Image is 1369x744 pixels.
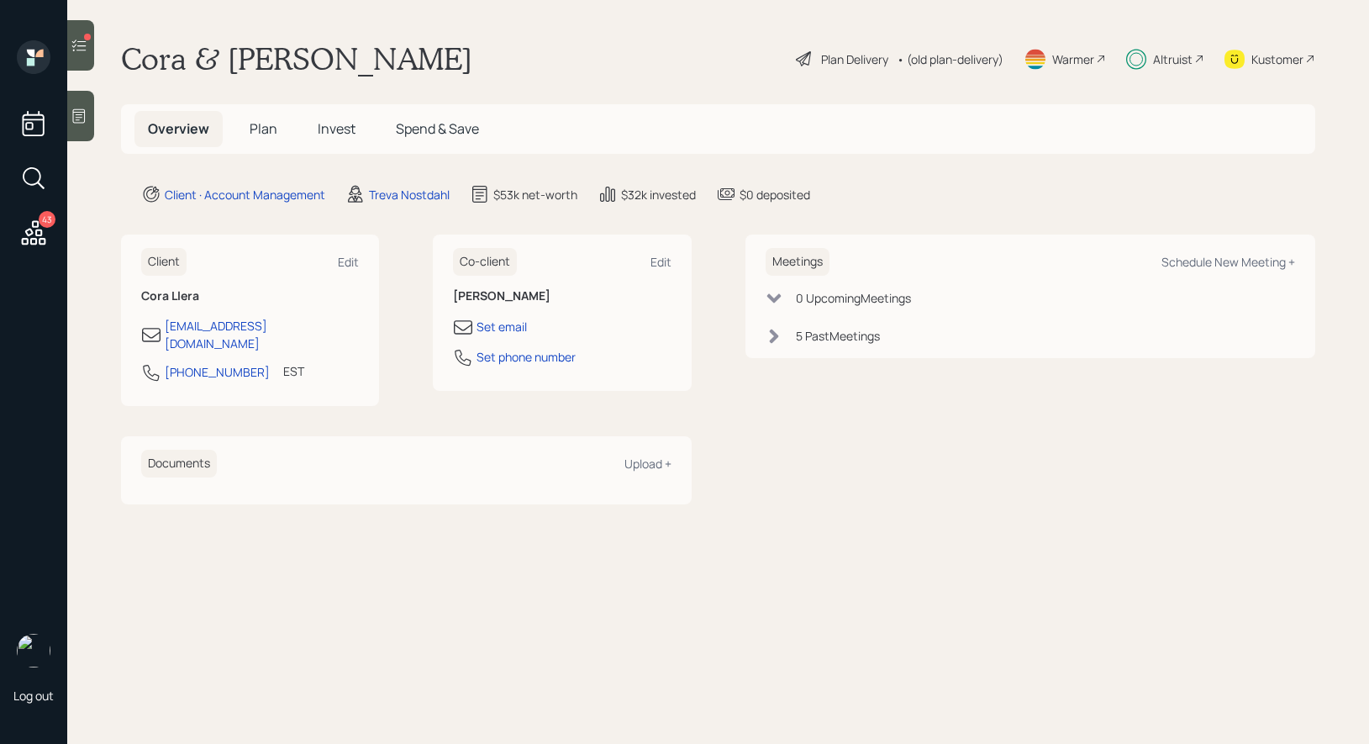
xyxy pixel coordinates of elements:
[477,318,527,335] div: Set email
[796,289,911,307] div: 0 Upcoming Meeting s
[453,248,517,276] h6: Co-client
[821,50,888,68] div: Plan Delivery
[283,362,304,380] div: EST
[141,248,187,276] h6: Client
[477,348,576,366] div: Set phone number
[369,186,450,203] div: Treva Nostdahl
[141,450,217,478] h6: Documents
[650,254,671,270] div: Edit
[1153,50,1193,68] div: Altruist
[897,50,1003,68] div: • (old plan-delivery)
[165,186,325,203] div: Client · Account Management
[13,688,54,704] div: Log out
[165,363,270,381] div: [PHONE_NUMBER]
[766,248,829,276] h6: Meetings
[796,327,880,345] div: 5 Past Meeting s
[250,119,277,138] span: Plan
[1052,50,1094,68] div: Warmer
[165,317,359,352] div: [EMAIL_ADDRESS][DOMAIN_NAME]
[1161,254,1295,270] div: Schedule New Meeting +
[141,289,359,303] h6: Cora Llera
[148,119,209,138] span: Overview
[1251,50,1303,68] div: Kustomer
[493,186,577,203] div: $53k net-worth
[740,186,810,203] div: $0 deposited
[621,186,696,203] div: $32k invested
[396,119,479,138] span: Spend & Save
[453,289,671,303] h6: [PERSON_NAME]
[624,456,671,472] div: Upload +
[121,40,472,77] h1: Cora & [PERSON_NAME]
[39,211,55,228] div: 43
[318,119,355,138] span: Invest
[338,254,359,270] div: Edit
[17,634,50,667] img: treva-nostdahl-headshot.png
